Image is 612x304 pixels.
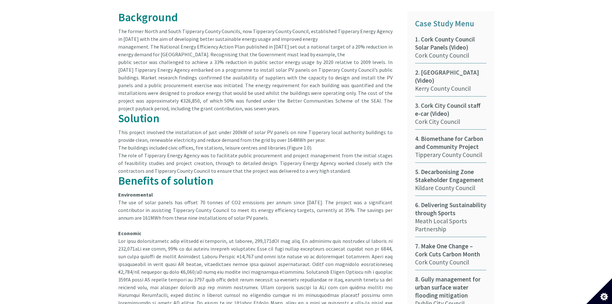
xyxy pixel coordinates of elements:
[415,17,486,30] p: Case Study Menu
[415,201,486,237] a: 6. Delivering Sustainability through SportsMeath Local Sports Partnership
[415,242,486,270] a: 7. Make One Change – Cork Cuts Carbon MonthCork County Council
[415,242,486,258] span: 7. Make One Change – Cork Cuts Carbon Month
[415,102,486,130] a: 3. Cork City Council staff e-car (Video)Cork City Council
[415,201,486,217] span: 6. Delivering Sustainability through Sports
[415,69,486,85] span: 2. [GEOGRAPHIC_DATA] (Video)
[118,230,141,236] strong: Economic
[415,135,486,151] span: 4. Biomethane for Carbon and Community Project
[118,111,159,125] span: Solution
[415,168,486,184] span: 5. Decarbonising Zone Stakeholder Engagement
[415,35,486,63] a: 1. Cork County Council Solar Panels (Video)Cork County Council
[118,128,393,175] div: This project involved the installation of just under 200kW of solar PV panels on nine Tipperary l...
[118,173,213,188] span: Benefits of solution
[118,191,153,198] strong: Environmental
[415,135,486,163] a: 4. Biomethane for Carbon and Community ProjectTipperary County Council
[415,102,486,118] span: 3. Cork City Council staff e-car (Video)
[586,278,612,304] button: Set cookie preferences
[415,69,486,97] a: 2. [GEOGRAPHIC_DATA] (Video)Kerry County Council
[415,168,486,196] a: 5. Decarbonising Zone Stakeholder EngagementKildare County Council
[415,275,486,299] span: 8. Gully management for urban surface water flooding mitigation
[118,27,393,112] div: The former North and South Tipperary County Councils, now Tipperary County Council, established T...
[415,35,486,51] span: 1. Cork County Council Solar Panels (Video)
[118,10,178,24] span: Background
